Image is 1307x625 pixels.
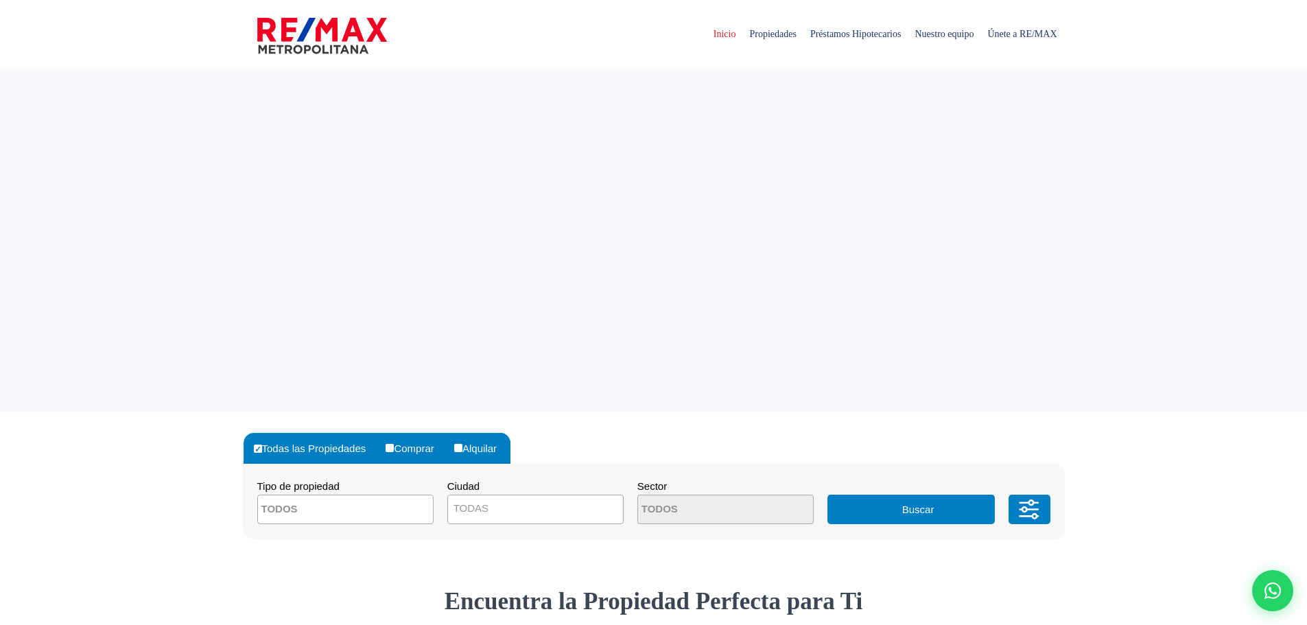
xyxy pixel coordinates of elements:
[448,499,623,518] span: TODAS
[742,14,803,55] span: Propiedades
[447,480,480,492] span: Ciudad
[638,495,771,525] textarea: Search
[254,445,262,453] input: Todas las Propiedades
[250,433,380,464] label: Todas las Propiedades
[445,588,863,615] strong: Encuentra la Propiedad Perfecta para Ti
[454,502,488,514] span: TODAS
[257,15,387,56] img: remax-metropolitana-logo
[386,444,394,452] input: Comprar
[454,444,462,452] input: Alquilar
[980,14,1063,55] span: Únete a RE/MAX
[803,14,908,55] span: Préstamos Hipotecarios
[827,495,995,524] button: Buscar
[257,480,340,492] span: Tipo de propiedad
[382,433,447,464] label: Comprar
[707,14,743,55] span: Inicio
[447,495,624,524] span: TODAS
[451,433,510,464] label: Alquilar
[258,495,391,525] textarea: Search
[637,480,667,492] span: Sector
[908,14,980,55] span: Nuestro equipo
